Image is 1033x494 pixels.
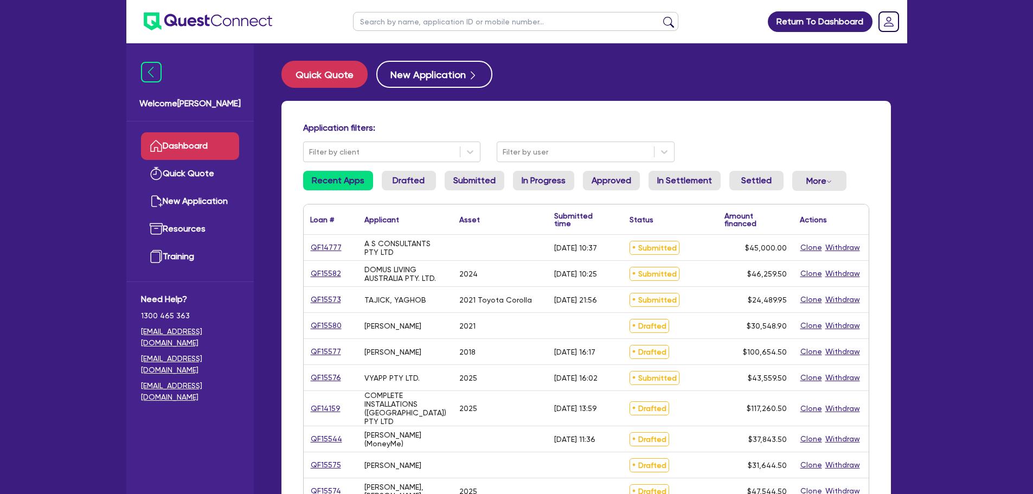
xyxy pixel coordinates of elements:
div: A S CONSULTANTS PTY LTD [364,239,446,256]
button: Dropdown toggle [792,171,846,191]
div: [DATE] 11:36 [554,435,595,444]
span: 1300 465 363 [141,310,239,322]
div: DOMUS LIVING AUSTRALIA PTY. LTD. [364,265,446,283]
button: Withdraw [825,241,861,254]
a: QF14159 [310,402,341,415]
span: Submitted [630,241,679,255]
div: 2025 [459,404,477,413]
span: Drafted [630,401,669,415]
div: 2018 [459,348,476,356]
button: Withdraw [825,267,861,280]
a: Dashboard [141,132,239,160]
a: QF15580 [310,319,342,332]
div: [PERSON_NAME] (MoneyMe) [364,431,446,448]
span: Submitted [630,371,679,385]
div: Loan # [310,216,334,223]
span: $100,654.50 [743,348,787,356]
div: Status [630,216,653,223]
button: Withdraw [825,319,861,332]
img: quest-connect-logo-blue [144,12,272,30]
button: Clone [800,433,823,445]
span: $46,259.50 [747,270,787,278]
a: QF15576 [310,371,342,384]
a: Quick Quote [141,160,239,188]
a: Training [141,243,239,271]
span: $43,559.50 [748,374,787,382]
a: Return To Dashboard [768,11,872,32]
div: [DATE] 10:37 [554,243,597,252]
a: QF15575 [310,459,342,471]
a: QF15582 [310,267,342,280]
a: In Progress [513,171,574,190]
div: [PERSON_NAME] [364,348,421,356]
a: In Settlement [649,171,721,190]
a: Dropdown toggle [875,8,903,36]
img: new-application [150,195,163,208]
h4: Application filters: [303,123,869,133]
a: Drafted [382,171,436,190]
input: Search by name, application ID or mobile number... [353,12,678,31]
a: [EMAIL_ADDRESS][DOMAIN_NAME] [141,380,239,403]
a: QF15573 [310,293,342,306]
div: Submitted time [554,212,607,227]
div: 2021 [459,322,476,330]
img: resources [150,222,163,235]
div: Applicant [364,216,399,223]
button: Clone [800,402,823,415]
div: [DATE] 16:17 [554,348,595,356]
img: quick-quote [150,167,163,180]
div: VYAPP PTY LTD. [364,374,420,382]
div: 2021 Toyota Corolla [459,296,532,304]
span: $37,843.50 [748,435,787,444]
a: [EMAIL_ADDRESS][DOMAIN_NAME] [141,326,239,349]
div: Amount financed [724,212,787,227]
span: $31,644.50 [748,461,787,470]
div: [DATE] 13:59 [554,404,597,413]
button: Clone [800,293,823,306]
span: Submitted [630,293,679,307]
a: New Application [141,188,239,215]
span: Drafted [630,458,669,472]
img: icon-menu-close [141,62,162,82]
a: Recent Apps [303,171,373,190]
div: 2025 [459,374,477,382]
a: Approved [583,171,640,190]
div: [DATE] 21:56 [554,296,597,304]
button: Clone [800,319,823,332]
span: $24,489.95 [748,296,787,304]
img: training [150,250,163,263]
button: Withdraw [825,402,861,415]
div: Actions [800,216,827,223]
button: New Application [376,61,492,88]
button: Clone [800,267,823,280]
div: [PERSON_NAME] [364,322,421,330]
span: $117,260.50 [747,404,787,413]
span: $45,000.00 [745,243,787,252]
button: Withdraw [825,371,861,384]
a: Resources [141,215,239,243]
span: Submitted [630,267,679,281]
button: Withdraw [825,345,861,358]
a: QF15544 [310,433,343,445]
div: COMPLETE INSTALLATIONS ([GEOGRAPHIC_DATA]) PTY LTD [364,391,446,426]
div: [DATE] 16:02 [554,374,598,382]
span: $30,548.90 [747,322,787,330]
button: Withdraw [825,459,861,471]
span: Welcome [PERSON_NAME] [139,97,241,110]
a: Quick Quote [281,61,376,88]
a: QF15577 [310,345,342,358]
span: Drafted [630,345,669,359]
span: Drafted [630,319,669,333]
button: Clone [800,345,823,358]
a: [EMAIL_ADDRESS][DOMAIN_NAME] [141,353,239,376]
div: TAJICK, YAGHOB [364,296,426,304]
button: Clone [800,241,823,254]
a: Settled [729,171,784,190]
button: Withdraw [825,433,861,445]
button: Clone [800,371,823,384]
button: Quick Quote [281,61,368,88]
div: 2024 [459,270,478,278]
div: Asset [459,216,480,223]
button: Clone [800,459,823,471]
